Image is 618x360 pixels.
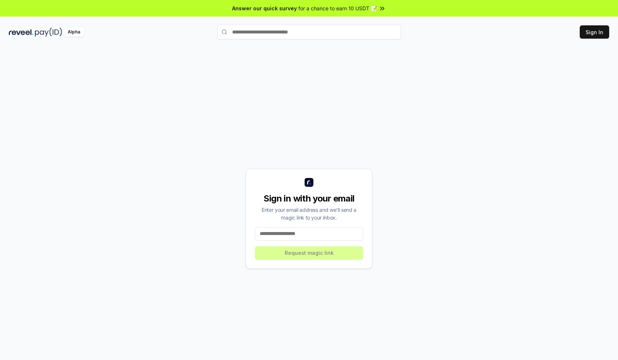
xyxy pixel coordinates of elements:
[580,25,609,39] button: Sign In
[298,4,377,12] span: for a chance to earn 10 USDT 📝
[64,28,84,37] div: Alpha
[255,193,363,204] div: Sign in with your email
[9,28,33,37] img: reveel_dark
[232,4,297,12] span: Answer our quick survey
[255,206,363,221] div: Enter your email address and we’ll send a magic link to your inbox.
[305,178,313,187] img: logo_small
[35,28,62,37] img: pay_id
